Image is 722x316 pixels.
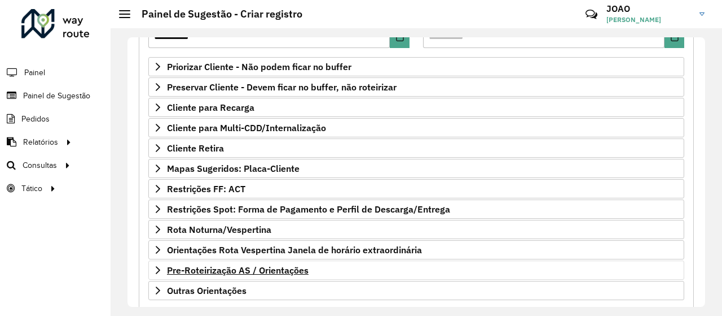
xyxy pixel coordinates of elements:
span: Tático [21,183,42,194]
a: Outras Orientações [148,281,684,300]
h2: Painel de Sugestão - Criar registro [130,8,302,20]
span: Orientações Rota Vespertina Janela de horário extraordinária [167,245,422,254]
span: Painel [24,67,45,79]
a: Mapas Sugeridos: Placa-Cliente [148,159,684,178]
h3: JOAO [606,3,691,14]
span: Mapas Sugeridos: Placa-Cliente [167,164,300,173]
span: Rota Noturna/Vespertina [167,225,271,234]
span: Outras Orientações [167,286,246,295]
span: Pre-Roteirização AS / Orientações [167,266,309,275]
a: Contato Rápido [579,2,604,27]
span: Restrições FF: ACT [167,184,245,193]
span: Cliente Retira [167,144,224,153]
span: [PERSON_NAME] [606,15,691,25]
a: Pre-Roteirização AS / Orientações [148,261,684,280]
a: Priorizar Cliente - Não podem ficar no buffer [148,57,684,76]
a: Restrições FF: ACT [148,179,684,198]
span: Cliente para Recarga [167,103,254,112]
a: Rota Noturna/Vespertina [148,220,684,239]
span: Pedidos [21,113,50,125]
span: Restrições Spot: Forma de Pagamento e Perfil de Descarga/Entrega [167,205,450,214]
a: Preservar Cliente - Devem ficar no buffer, não roteirizar [148,77,684,97]
span: Preservar Cliente - Devem ficar no buffer, não roteirizar [167,83,397,92]
a: Restrições Spot: Forma de Pagamento e Perfil de Descarga/Entrega [148,200,684,219]
span: Painel de Sugestão [23,90,90,102]
span: Relatórios [23,136,58,148]
span: Priorizar Cliente - Não podem ficar no buffer [167,62,351,71]
a: Orientações Rota Vespertina Janela de horário extraordinária [148,240,684,259]
span: Cliente para Multi-CDD/Internalização [167,123,326,132]
span: Consultas [23,159,57,171]
a: Cliente para Multi-CDD/Internalização [148,118,684,137]
a: Cliente Retira [148,138,684,158]
a: Cliente para Recarga [148,98,684,117]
